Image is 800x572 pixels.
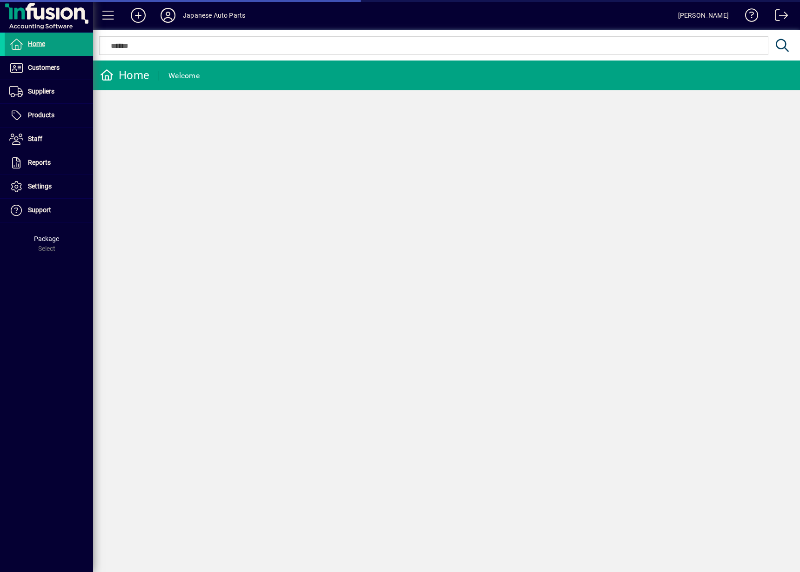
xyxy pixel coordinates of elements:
[738,2,759,32] a: Knowledge Base
[5,128,93,151] a: Staff
[123,7,153,24] button: Add
[153,7,183,24] button: Profile
[28,87,54,95] span: Suppliers
[5,199,93,222] a: Support
[5,56,93,80] a: Customers
[28,206,51,214] span: Support
[28,40,45,47] span: Home
[34,235,59,242] span: Package
[5,175,93,198] a: Settings
[5,151,93,175] a: Reports
[168,68,200,83] div: Welcome
[28,135,42,142] span: Staff
[5,104,93,127] a: Products
[183,8,245,23] div: Japanese Auto Parts
[768,2,788,32] a: Logout
[28,111,54,119] span: Products
[678,8,729,23] div: [PERSON_NAME]
[28,182,52,190] span: Settings
[100,68,149,83] div: Home
[28,64,60,71] span: Customers
[28,159,51,166] span: Reports
[5,80,93,103] a: Suppliers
